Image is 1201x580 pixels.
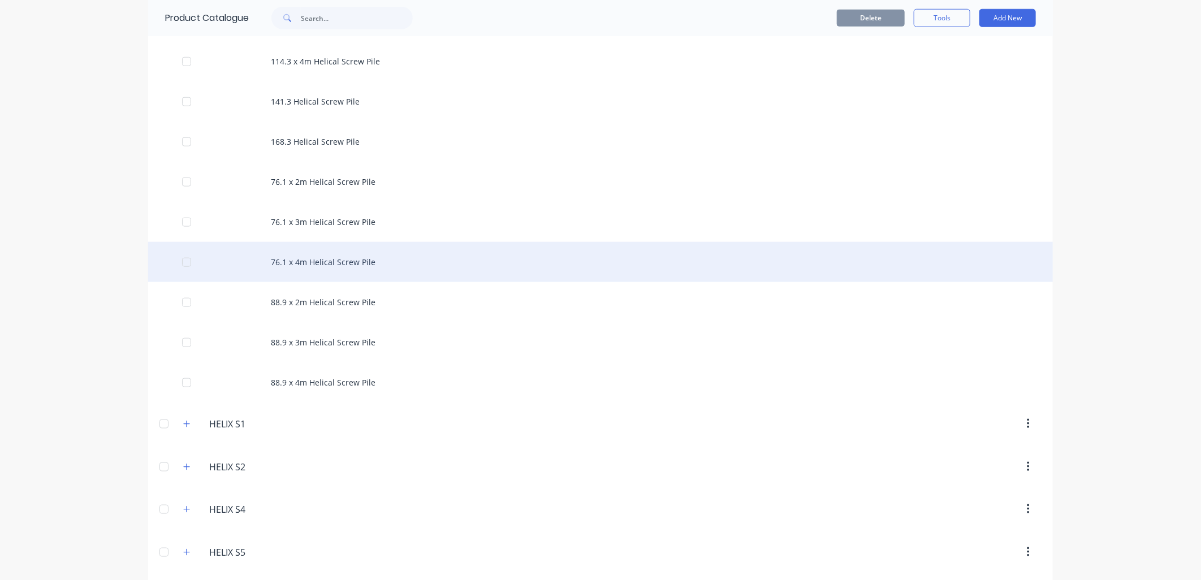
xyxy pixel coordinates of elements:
input: Enter category name [209,460,343,474]
input: Search... [301,7,413,29]
div: 88.9 x 4m Helical Screw Pile [148,362,1053,402]
input: Enter category name [209,503,343,516]
div: 76.1 x 3m Helical Screw Pile [148,202,1053,242]
div: 114.3 x 4m Helical Screw Pile [148,41,1053,81]
button: Delete [837,10,905,27]
input: Enter category name [209,417,343,431]
div: 88.9 x 2m Helical Screw Pile [148,282,1053,322]
div: 168.3 Helical Screw Pile [148,122,1053,162]
div: 88.9 x 3m Helical Screw Pile [148,322,1053,362]
div: 76.1 x 2m Helical Screw Pile [148,162,1053,202]
div: 141.3 Helical Screw Pile [148,81,1053,122]
div: 76.1 x 4m Helical Screw Pile [148,242,1053,282]
input: Enter category name [209,546,343,559]
button: Add New [979,9,1036,27]
button: Tools [914,9,970,27]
